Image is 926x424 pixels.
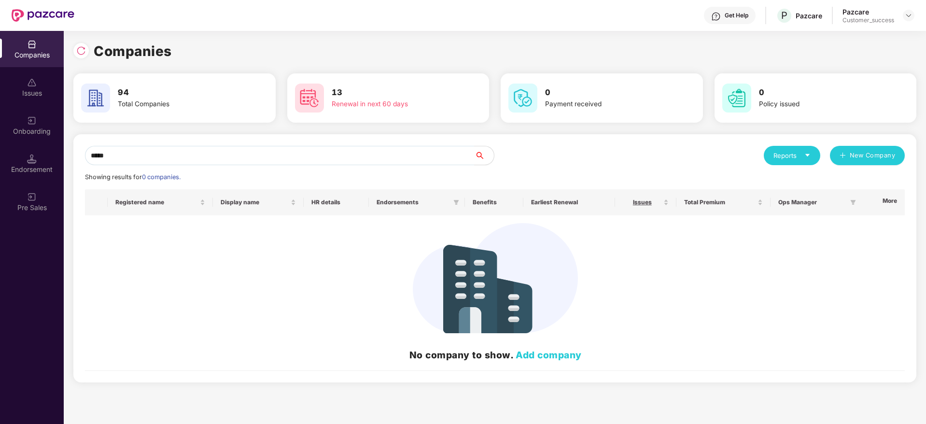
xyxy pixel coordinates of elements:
div: Payment received [545,99,667,110]
span: filter [451,197,461,208]
h3: 13 [332,86,453,99]
img: svg+xml;base64,PHN2ZyB4bWxucz0iaHR0cDovL3d3dy53My5vcmcvMjAwMC9zdmciIHdpZHRoPSI2MCIgaGVpZ2h0PSI2MC... [81,84,110,113]
span: caret-down [804,152,811,158]
h3: 94 [118,86,239,99]
span: Ops Manager [778,198,846,206]
h3: 0 [759,86,881,99]
button: search [474,146,494,165]
th: Earliest Renewal [523,189,615,215]
span: Issues [623,198,661,206]
a: Add company [516,349,582,361]
img: svg+xml;base64,PHN2ZyB4bWxucz0iaHR0cDovL3d3dy53My5vcmcvMjAwMC9zdmciIHdpZHRoPSI2MCIgaGVpZ2h0PSI2MC... [508,84,537,113]
img: New Pazcare Logo [12,9,74,22]
div: Pazcare [796,11,822,20]
th: Display name [213,189,303,215]
span: Registered name [115,198,198,206]
h3: 0 [545,86,667,99]
img: svg+xml;base64,PHN2ZyB4bWxucz0iaHR0cDovL3d3dy53My5vcmcvMjAwMC9zdmciIHdpZHRoPSIzNDIiIGhlaWdodD0iMj... [413,223,578,333]
span: Showing results for [85,173,181,181]
img: svg+xml;base64,PHN2ZyB4bWxucz0iaHR0cDovL3d3dy53My5vcmcvMjAwMC9zdmciIHdpZHRoPSI2MCIgaGVpZ2h0PSI2MC... [295,84,324,113]
img: svg+xml;base64,PHN2ZyBpZD0iSGVscC0zMngzMiIgeG1sbnM9Imh0dHA6Ly93d3cudzMub3JnLzIwMDAvc3ZnIiB3aWR0aD... [711,12,721,21]
th: Issues [615,189,676,215]
img: svg+xml;base64,PHN2ZyB3aWR0aD0iMjAiIGhlaWdodD0iMjAiIHZpZXdCb3g9IjAgMCAyMCAyMCIgZmlsbD0ibm9uZSIgeG... [27,192,37,202]
span: New Company [850,151,896,160]
th: Benefits [465,189,523,215]
th: Registered name [108,189,213,215]
div: Customer_success [842,16,894,24]
th: HR details [304,189,369,215]
span: Endorsements [377,198,449,206]
h2: No company to show. [93,348,898,362]
span: filter [453,199,459,205]
span: Display name [221,198,288,206]
h1: Companies [94,41,172,62]
img: svg+xml;base64,PHN2ZyB3aWR0aD0iMTQuNSIgaGVpZ2h0PSIxNC41IiB2aWV3Qm94PSIwIDAgMTYgMTYiIGZpbGw9Im5vbm... [27,154,37,164]
span: filter [850,199,856,205]
img: svg+xml;base64,PHN2ZyBpZD0iRHJvcGRvd24tMzJ4MzIiIHhtbG5zPSJodHRwOi8vd3d3LnczLm9yZy8yMDAwL3N2ZyIgd2... [905,12,912,19]
span: plus [840,152,846,160]
span: 0 companies. [142,173,181,181]
div: Reports [773,151,811,160]
button: plusNew Company [830,146,905,165]
div: Renewal in next 60 days [332,99,453,110]
div: Get Help [725,12,748,19]
img: svg+xml;base64,PHN2ZyB4bWxucz0iaHR0cDovL3d3dy53My5vcmcvMjAwMC9zdmciIHdpZHRoPSI2MCIgaGVpZ2h0PSI2MC... [722,84,751,113]
span: search [474,152,494,159]
span: Total Premium [684,198,756,206]
img: svg+xml;base64,PHN2ZyB3aWR0aD0iMjAiIGhlaWdodD0iMjAiIHZpZXdCb3g9IjAgMCAyMCAyMCIgZmlsbD0ibm9uZSIgeG... [27,116,37,126]
div: Pazcare [842,7,894,16]
img: svg+xml;base64,PHN2ZyBpZD0iSXNzdWVzX2Rpc2FibGVkIiB4bWxucz0iaHR0cDovL3d3dy53My5vcmcvMjAwMC9zdmciIH... [27,78,37,87]
span: filter [848,197,858,208]
img: svg+xml;base64,PHN2ZyBpZD0iUmVsb2FkLTMyeDMyIiB4bWxucz0iaHR0cDovL3d3dy53My5vcmcvMjAwMC9zdmciIHdpZH... [76,46,86,56]
div: Policy issued [759,99,881,110]
div: Total Companies [118,99,239,110]
img: svg+xml;base64,PHN2ZyBpZD0iQ29tcGFuaWVzIiB4bWxucz0iaHR0cDovL3d3dy53My5vcmcvMjAwMC9zdmciIHdpZHRoPS... [27,40,37,49]
th: More [861,189,905,215]
th: Total Premium [676,189,771,215]
span: P [781,10,787,21]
